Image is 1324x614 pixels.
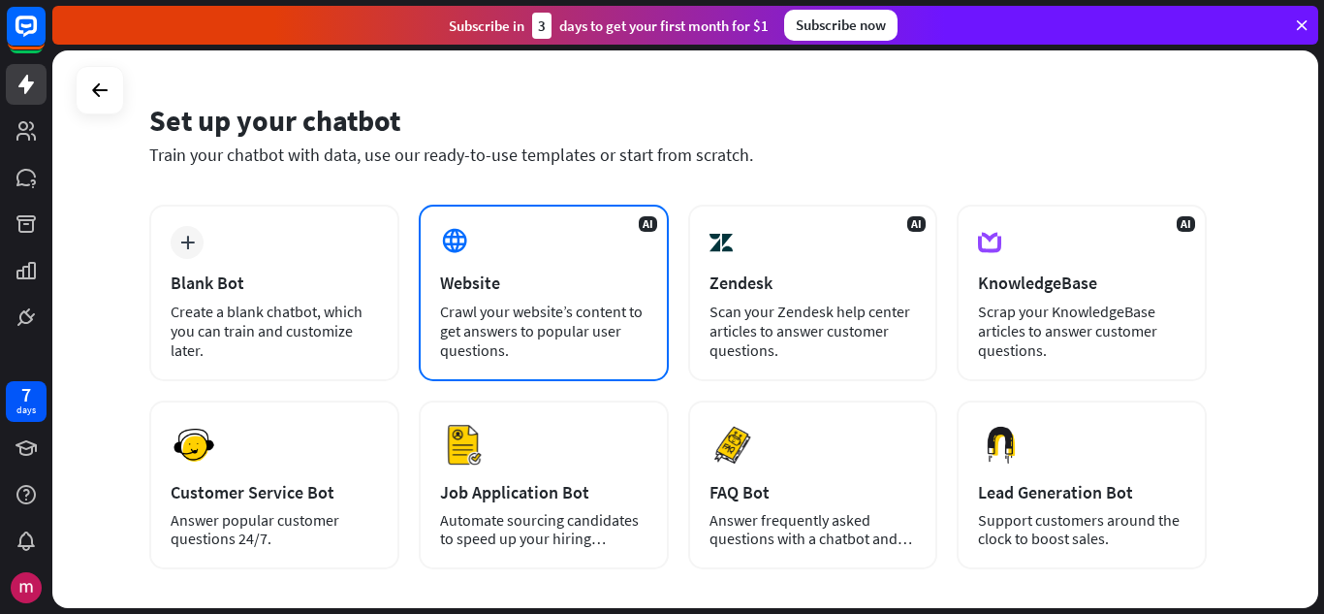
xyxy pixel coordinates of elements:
div: days [16,404,36,417]
span: AI [1177,216,1195,232]
div: 3 [532,13,552,39]
i: plus [180,236,195,249]
div: Create a blank chatbot, which you can train and customize later. [171,302,378,360]
div: Subscribe now [784,10,898,41]
div: Scrap your KnowledgeBase articles to answer customer questions. [978,302,1185,360]
div: Zendesk [709,272,917,294]
div: 7 [21,386,31,404]
div: FAQ Bot [709,481,917,503]
div: Set up your chatbot [149,102,1207,139]
a: 7 days [6,381,47,422]
div: Website [440,272,647,294]
div: Answer frequently asked questions with a chatbot and save your time. [709,511,917,548]
div: Lead Generation Bot [978,481,1185,503]
div: Answer popular customer questions 24/7. [171,511,378,548]
div: Customer Service Bot [171,481,378,503]
div: Subscribe in days to get your first month for $1 [449,13,769,39]
div: Automate sourcing candidates to speed up your hiring process. [440,511,647,548]
button: Open LiveChat chat widget [16,8,74,66]
span: AI [639,216,657,232]
div: KnowledgeBase [978,272,1185,294]
div: Job Application Bot [440,481,647,503]
div: Train your chatbot with data, use our ready-to-use templates or start from scratch. [149,144,1207,166]
div: Support customers around the clock to boost sales. [978,511,1185,548]
div: Crawl your website’s content to get answers to popular user questions. [440,302,647,360]
div: Scan your Zendesk help center articles to answer customer questions. [709,302,917,360]
div: Blank Bot [171,272,378,294]
span: AI [907,216,926,232]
